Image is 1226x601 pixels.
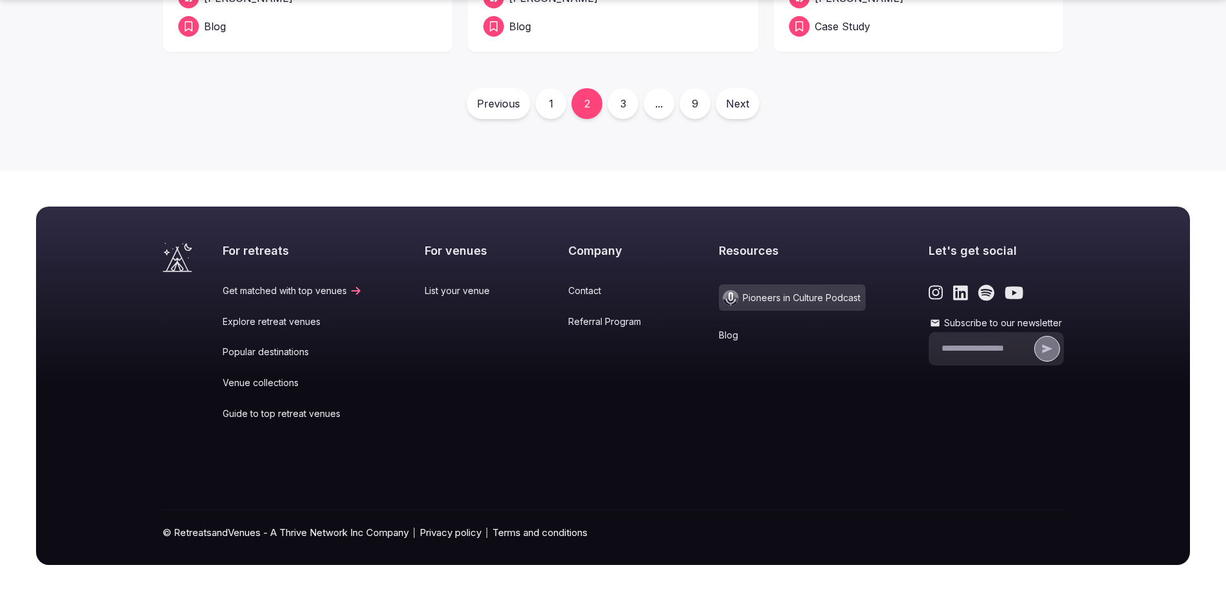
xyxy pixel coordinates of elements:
a: Pioneers in Culture Podcast [719,284,866,311]
span: Case Study [815,19,870,34]
a: Link to the retreats and venues LinkedIn page [953,284,968,301]
a: Link to the retreats and venues Youtube page [1005,284,1023,301]
h2: Resources [719,243,866,259]
a: Previous [467,88,530,119]
a: Referral Program [568,315,656,328]
a: 1 [535,88,566,119]
a: Blog [483,16,743,37]
a: Guide to top retreat venues [223,407,362,420]
span: Blog [204,19,226,34]
h2: For retreats [223,243,362,259]
a: Explore retreat venues [223,315,362,328]
a: Blog [178,16,438,37]
a: 9 [680,88,711,119]
a: Blog [719,329,866,342]
a: Contact [568,284,656,297]
h2: Let's get social [929,243,1064,259]
a: Terms and conditions [492,526,588,539]
a: Case Study [789,16,1048,37]
a: Popular destinations [223,346,362,358]
a: Venue collections [223,376,362,389]
label: Subscribe to our newsletter [929,317,1064,329]
a: Link to the retreats and venues Instagram page [929,284,943,301]
h2: For venues [425,243,505,259]
span: Blog [509,19,531,34]
a: Visit the homepage [163,243,192,272]
a: Next [716,88,759,119]
a: List your venue [425,284,505,297]
div: © RetreatsandVenues - A Thrive Network Inc Company [163,510,1064,565]
a: Link to the retreats and venues Spotify page [978,284,994,301]
h2: Company [568,243,656,259]
a: Privacy policy [420,526,481,539]
a: Get matched with top venues [223,284,362,297]
a: 3 [608,88,638,119]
